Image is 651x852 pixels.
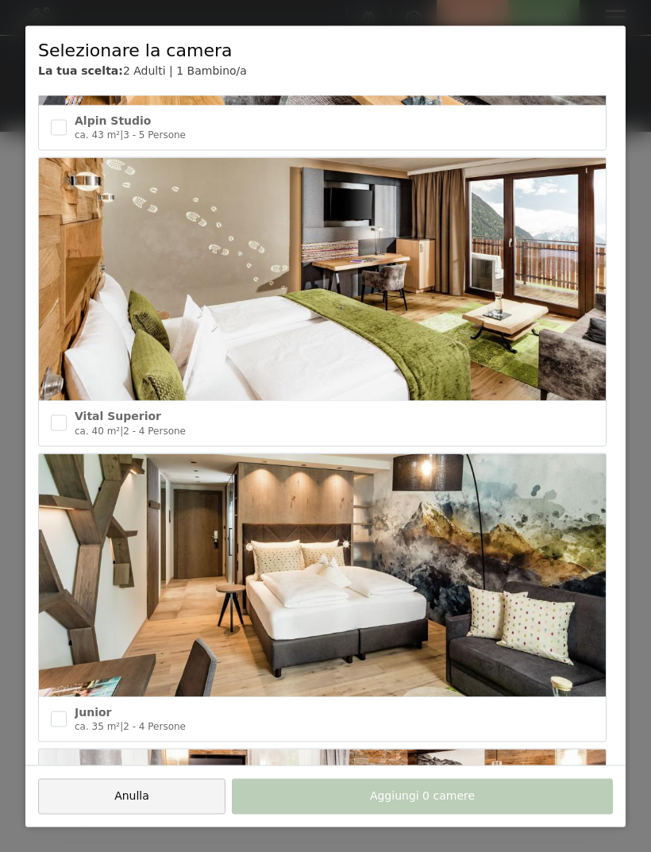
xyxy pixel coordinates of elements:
span: 2 Adulti | 1 Bambino/a [123,64,247,77]
span: | [120,721,123,732]
span: | [120,425,123,436]
span: 2 - 4 Persone [123,721,186,732]
span: Junior [75,705,111,718]
span: Anulla [114,788,149,804]
button: Anulla [38,778,225,814]
b: La tua scelta: [38,64,123,77]
span: ca. 35 m² [75,721,120,732]
span: 2 - 4 Persone [123,425,186,436]
span: ca. 40 m² [75,425,120,436]
img: Junior [39,453,606,696]
span: Alpin Studio [75,114,151,126]
span: ca. 43 m² [75,129,120,141]
span: | [120,129,123,141]
span: Vital Superior [75,410,161,422]
img: Vital Superior [39,158,606,401]
span: 3 - 5 Persone [123,129,186,141]
div: Selezionare la camera [38,38,613,63]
